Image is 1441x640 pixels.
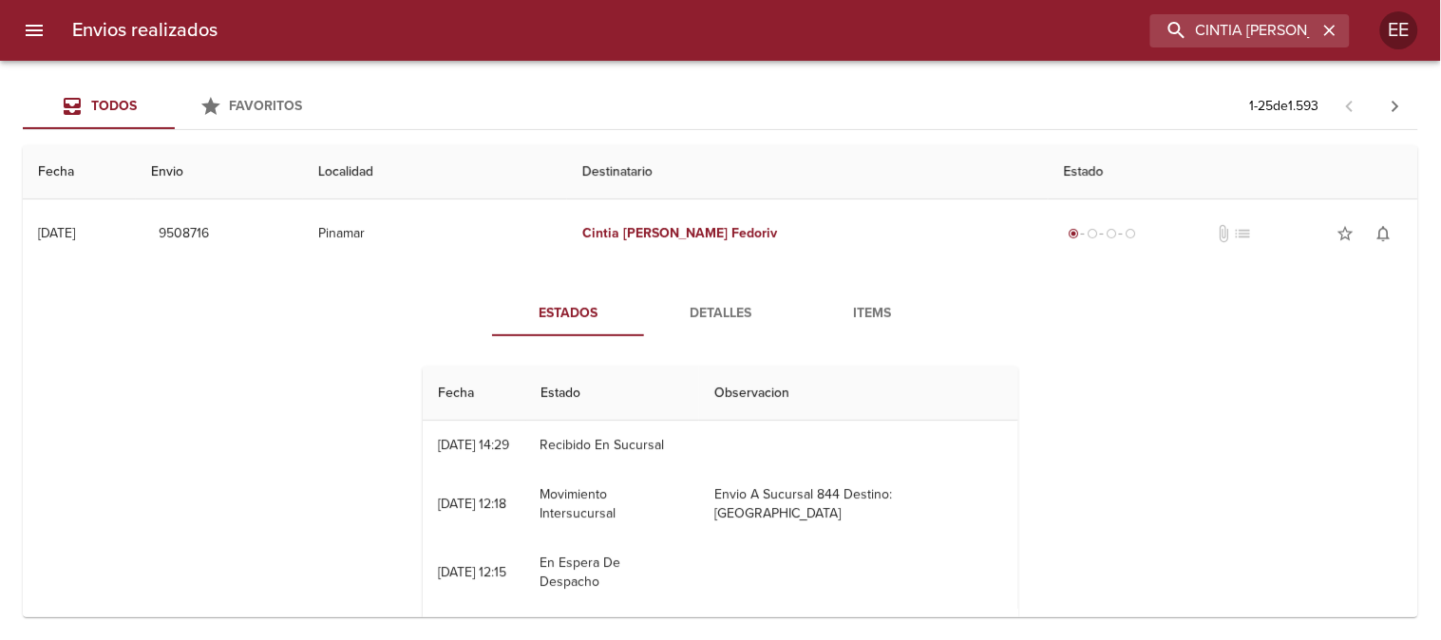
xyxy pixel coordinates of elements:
em: Fedoriv [732,225,778,241]
span: Favoritos [230,98,303,114]
span: Detalles [655,302,785,326]
span: Estados [503,302,633,326]
span: star_border [1337,224,1356,243]
div: [DATE] 12:15 [438,564,506,580]
div: Generado [1064,224,1140,243]
span: Items [807,302,937,326]
div: [DATE] 14:29 [438,437,509,453]
span: No tiene documentos adjuntos [1215,224,1234,243]
button: Agregar a favoritos [1327,215,1365,253]
td: Recibido En Sucursal [525,421,699,470]
th: Estado [525,367,699,421]
input: buscar [1150,14,1318,47]
th: Destinatario [567,145,1049,199]
div: Tabs Envios [23,84,327,129]
th: Localidad [303,145,567,199]
span: No tiene pedido asociado [1234,224,1253,243]
th: Envio [136,145,303,199]
td: En Espera De Despacho [525,538,699,607]
em: Cintia [582,225,619,241]
button: menu [11,8,57,53]
th: Estado [1049,145,1418,199]
td: Envio A Sucursal 844 Destino: [GEOGRAPHIC_DATA] [699,470,1018,538]
p: 1 - 25 de 1.593 [1250,97,1319,116]
h6: Envios realizados [72,15,218,46]
div: [DATE] [38,225,75,241]
span: notifications_none [1375,224,1394,243]
button: Activar notificaciones [1365,215,1403,253]
div: EE [1380,11,1418,49]
th: Fecha [423,367,525,421]
div: Abrir información de usuario [1380,11,1418,49]
span: 9508716 [159,222,209,246]
span: radio_button_unchecked [1125,228,1136,239]
td: Movimiento Intersucursal [525,470,699,538]
span: Pagina siguiente [1373,84,1418,129]
button: 9508716 [151,216,217,252]
span: radio_button_checked [1068,228,1079,239]
span: Pagina anterior [1327,96,1373,115]
em: [PERSON_NAME] [623,225,729,241]
td: Pinamar [303,199,567,268]
th: Observacion [699,367,1018,421]
div: Tabs detalle de guia [492,291,948,336]
span: Todos [91,98,137,114]
span: radio_button_unchecked [1087,228,1098,239]
th: Fecha [23,145,136,199]
div: [DATE] 12:18 [438,496,506,512]
span: radio_button_unchecked [1106,228,1117,239]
